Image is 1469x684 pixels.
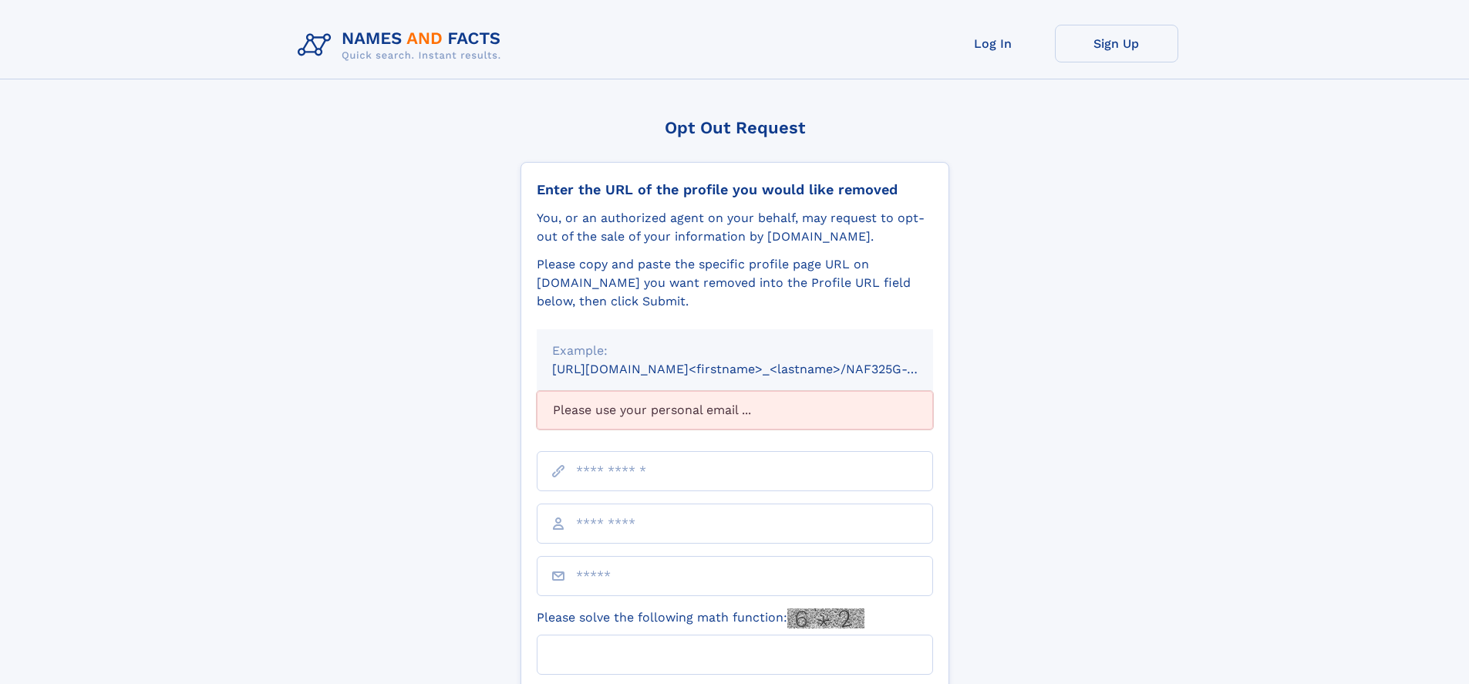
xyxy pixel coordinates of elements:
small: [URL][DOMAIN_NAME]<firstname>_<lastname>/NAF325G-xxxxxxxx [552,362,962,376]
img: Logo Names and Facts [291,25,514,66]
div: Example: [552,342,918,360]
div: Enter the URL of the profile you would like removed [537,181,933,198]
div: Please use your personal email ... [537,391,933,430]
a: Log In [932,25,1055,62]
div: Please copy and paste the specific profile page URL on [DOMAIN_NAME] you want removed into the Pr... [537,255,933,311]
div: Opt Out Request [521,118,949,137]
label: Please solve the following math function: [537,608,864,628]
a: Sign Up [1055,25,1178,62]
div: You, or an authorized agent on your behalf, may request to opt-out of the sale of your informatio... [537,209,933,246]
